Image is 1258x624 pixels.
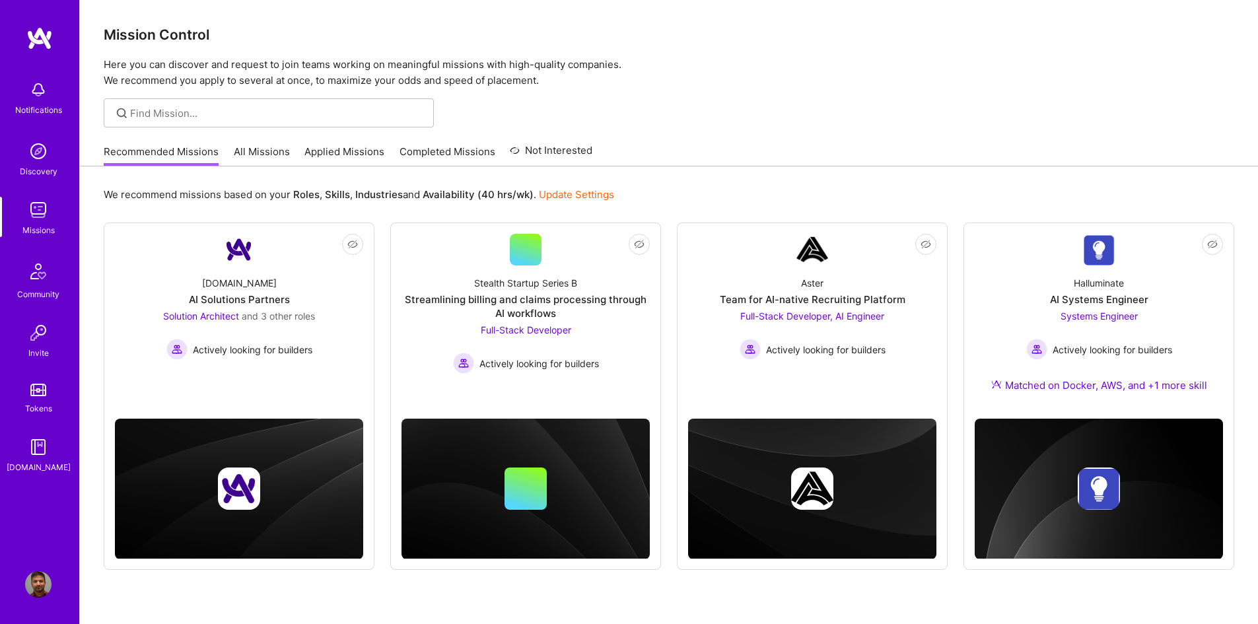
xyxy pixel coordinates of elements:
p: Here you can discover and request to join teams working on meaningful missions with high-quality ... [104,57,1234,88]
img: cover [115,419,363,559]
a: User Avatar [22,571,55,598]
a: Stealth Startup Series BStreamlining billing and claims processing through AI workflowsFull-Stack... [402,234,650,391]
img: discovery [25,138,52,164]
span: Systems Engineer [1061,310,1138,322]
a: Completed Missions [400,145,495,166]
img: cover [975,419,1223,559]
img: Actively looking for builders [166,339,188,360]
div: Aster [801,276,823,290]
b: Industries [355,188,403,201]
img: User Avatar [25,571,52,598]
i: icon SearchGrey [114,106,129,121]
span: Actively looking for builders [766,343,886,357]
i: icon EyeClosed [347,239,358,250]
img: cover [688,419,936,559]
img: Community [22,256,54,287]
a: All Missions [234,145,290,166]
img: Company logo [791,468,833,510]
b: Availability (40 hrs/wk) [423,188,534,201]
i: icon EyeClosed [1207,239,1218,250]
img: Company logo [218,468,260,510]
img: Ateam Purple Icon [991,379,1002,390]
a: Update Settings [539,188,614,201]
div: Notifications [15,103,62,117]
span: Full-Stack Developer [481,324,571,335]
img: Company Logo [1083,234,1115,265]
div: Tokens [25,401,52,415]
img: Actively looking for builders [740,339,761,360]
a: Applied Missions [304,145,384,166]
img: Company Logo [223,234,255,265]
img: teamwork [25,197,52,223]
a: Recommended Missions [104,145,219,166]
img: guide book [25,434,52,460]
div: Team for AI-native Recruiting Platform [720,293,905,306]
div: AI Systems Engineer [1050,293,1148,306]
img: Invite [25,320,52,346]
b: Skills [325,188,350,201]
img: Company logo [1078,468,1120,510]
div: Matched on Docker, AWS, and +1 more skill [991,378,1207,392]
a: Company LogoHalluminateAI Systems EngineerSystems Engineer Actively looking for buildersActively ... [975,234,1223,408]
img: Actively looking for builders [1026,339,1047,360]
a: Company LogoAsterTeam for AI-native Recruiting PlatformFull-Stack Developer, AI Engineer Actively... [688,234,936,391]
img: cover [402,419,650,559]
span: Solution Architect [163,310,239,322]
div: [DOMAIN_NAME] [202,276,277,290]
img: Company Logo [796,234,828,265]
div: [DOMAIN_NAME] [7,460,71,474]
h3: Mission Control [104,26,1234,43]
img: Actively looking for builders [453,353,474,374]
img: tokens [30,384,46,396]
div: Community [17,287,59,301]
p: We recommend missions based on your , , and . [104,188,614,201]
div: Invite [28,346,49,360]
a: Company Logo[DOMAIN_NAME]AI Solutions PartnersSolution Architect and 3 other rolesActively lookin... [115,234,363,391]
span: Full-Stack Developer, AI Engineer [740,310,884,322]
img: bell [25,77,52,103]
div: Stealth Startup Series B [474,276,577,290]
span: and 3 other roles [242,310,315,322]
div: Halluminate [1074,276,1124,290]
span: Actively looking for builders [1053,343,1172,357]
div: Streamlining billing and claims processing through AI workflows [402,293,650,320]
div: AI Solutions Partners [189,293,290,306]
a: Not Interested [510,143,592,166]
div: Discovery [20,164,57,178]
span: Actively looking for builders [479,357,599,370]
i: icon EyeClosed [634,239,645,250]
div: Missions [22,223,55,237]
input: Find Mission... [130,106,424,120]
b: Roles [293,188,320,201]
i: icon EyeClosed [921,239,931,250]
span: Actively looking for builders [193,343,312,357]
img: logo [26,26,53,50]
